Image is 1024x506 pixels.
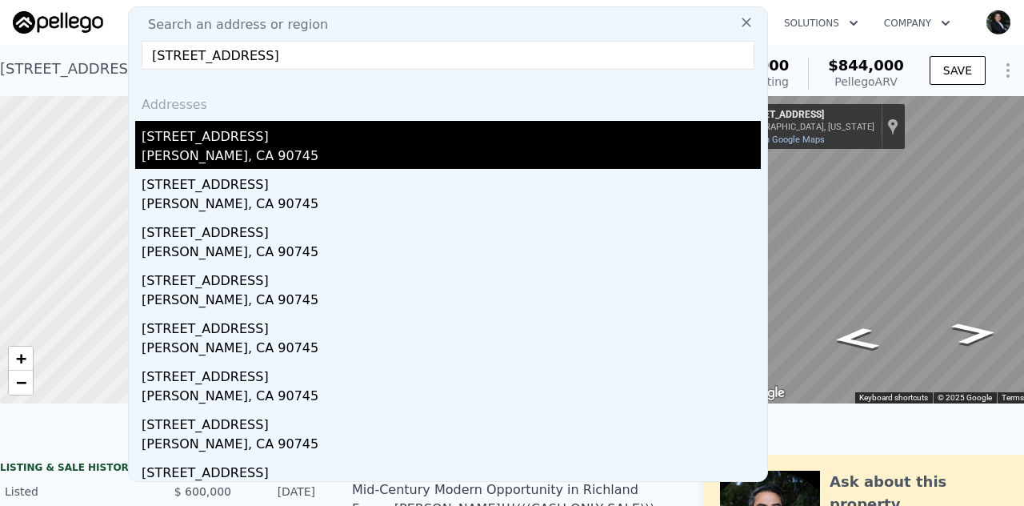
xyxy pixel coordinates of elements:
[738,135,825,145] a: View on Google Maps
[142,147,761,169] div: [PERSON_NAME], CA 90745
[930,56,986,85] button: SAVE
[16,372,26,392] span: −
[142,169,761,195] div: [STREET_ADDRESS]
[1002,393,1024,402] a: Terms (opens in new tab)
[738,122,874,132] div: [GEOGRAPHIC_DATA], [US_STATE]
[142,265,761,291] div: [STREET_ADDRESS]
[142,121,761,147] div: [STREET_ADDRESS]
[142,387,761,409] div: [PERSON_NAME], CA 90745
[142,195,761,217] div: [PERSON_NAME], CA 90745
[738,109,874,122] div: [STREET_ADDRESS]
[887,118,898,135] a: Show location on map
[771,9,871,38] button: Solutions
[142,409,761,435] div: [STREET_ADDRESS]
[986,10,1011,35] img: avatar
[142,291,761,313] div: [PERSON_NAME], CA 90745
[135,15,328,34] span: Search an address or region
[142,457,761,483] div: [STREET_ADDRESS]
[9,347,33,371] a: Zoom in
[142,41,754,70] input: Enter an address, city, region, neighborhood or zip code
[13,11,103,34] img: Pellego
[828,57,904,74] span: $844,000
[938,393,992,402] span: © 2025 Google
[142,217,761,243] div: [STREET_ADDRESS]
[16,348,26,368] span: +
[871,9,963,38] button: Company
[992,54,1024,86] button: Show Options
[174,485,231,498] span: $ 600,000
[9,371,33,395] a: Zoom out
[142,361,761,387] div: [STREET_ADDRESS]
[814,322,899,355] path: Go West, W 130th St
[859,392,928,404] button: Keyboard shortcuts
[142,435,761,457] div: [PERSON_NAME], CA 90745
[142,339,761,361] div: [PERSON_NAME], CA 90745
[142,313,761,339] div: [STREET_ADDRESS]
[932,316,1018,350] path: Go East, W 130th St
[142,243,761,265] div: [PERSON_NAME], CA 90745
[244,484,315,500] div: [DATE]
[135,82,761,121] div: Addresses
[828,74,904,90] div: Pellego ARV
[5,484,147,500] div: Listed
